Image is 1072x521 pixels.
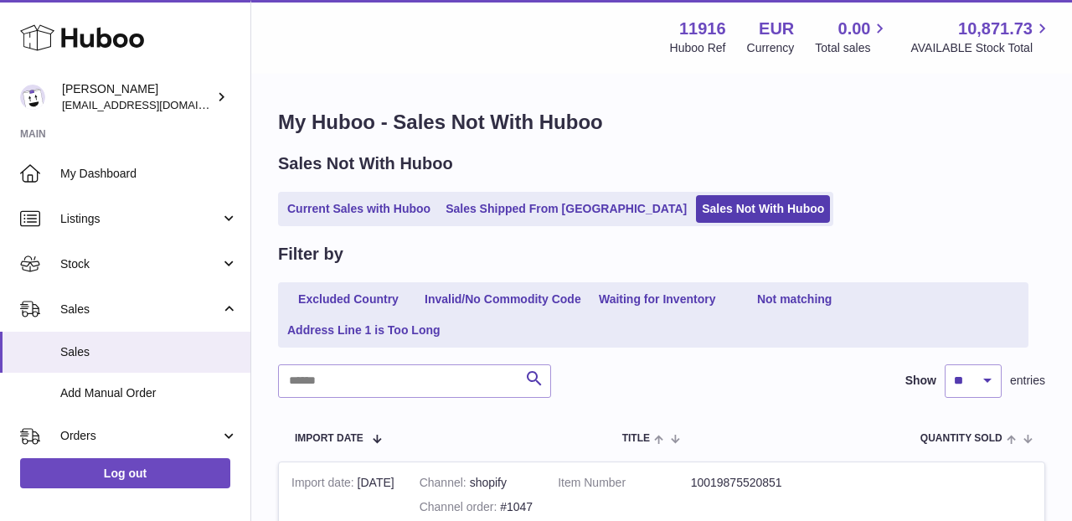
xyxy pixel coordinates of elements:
span: Listings [60,211,220,227]
a: Not matching [728,286,862,313]
a: Current Sales with Huboo [281,195,436,223]
a: Sales Shipped From [GEOGRAPHIC_DATA] [440,195,693,223]
a: Waiting for Inventory [590,286,724,313]
dd: 10019875520851 [691,475,824,491]
a: Excluded Country [281,286,415,313]
span: Quantity Sold [920,433,1002,444]
strong: 11916 [679,18,726,40]
a: 0.00 Total sales [815,18,889,56]
span: [EMAIL_ADDRESS][DOMAIN_NAME] [62,98,246,111]
span: Add Manual Order [60,385,238,401]
strong: EUR [759,18,794,40]
strong: Import date [291,476,358,493]
div: Currency [747,40,795,56]
span: entries [1010,373,1045,389]
a: Log out [20,458,230,488]
span: Orders [60,428,220,444]
span: Sales [60,344,238,360]
a: Invalid/No Commodity Code [419,286,587,313]
span: Sales [60,302,220,317]
span: Title [622,433,650,444]
div: [PERSON_NAME] [62,81,213,113]
div: #1047 [420,499,533,515]
img: info@bananaleafsupplements.com [20,85,45,110]
strong: Channel order [420,500,501,518]
h2: Filter by [278,243,343,266]
span: My Dashboard [60,166,238,182]
label: Show [905,373,936,389]
span: 0.00 [838,18,871,40]
span: Stock [60,256,220,272]
h1: My Huboo - Sales Not With Huboo [278,109,1045,136]
a: Sales Not With Huboo [696,195,830,223]
strong: Channel [420,476,470,493]
span: 10,871.73 [958,18,1033,40]
div: Huboo Ref [670,40,726,56]
a: Address Line 1 is Too Long [281,317,446,344]
span: AVAILABLE Stock Total [910,40,1052,56]
dt: Item Number [558,475,691,491]
span: Total sales [815,40,889,56]
h2: Sales Not With Huboo [278,152,453,175]
div: shopify [420,475,533,491]
span: Import date [295,433,363,444]
a: 10,871.73 AVAILABLE Stock Total [910,18,1052,56]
